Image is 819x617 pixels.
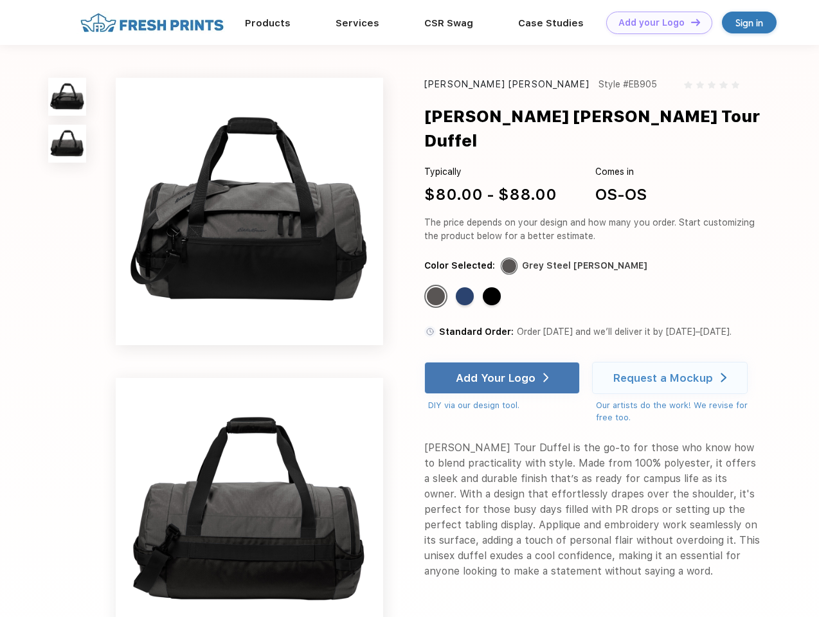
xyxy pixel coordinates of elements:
[483,287,501,305] div: Black
[424,440,760,579] div: [PERSON_NAME] Tour Duffel is the go-to for those who know how to blend practicality with style. M...
[48,125,86,163] img: func=resize&h=100
[439,326,514,337] span: Standard Order:
[424,326,436,337] img: standard order
[721,373,726,382] img: white arrow
[424,78,589,91] div: [PERSON_NAME] [PERSON_NAME]
[543,373,549,382] img: white arrow
[691,19,700,26] img: DT
[596,399,760,424] div: Our artists do the work! We revise for free too.
[595,183,647,206] div: OS-OS
[336,17,379,29] a: Services
[424,216,760,243] div: The price depends on your design and how many you order. Start customizing the product below for ...
[719,81,727,89] img: gray_star.svg
[424,165,557,179] div: Typically
[456,371,535,384] div: Add Your Logo
[613,371,713,384] div: Request a Mockup
[116,78,383,345] img: func=resize&h=640
[245,17,291,29] a: Products
[424,259,495,273] div: Color Selected:
[427,287,445,305] div: Grey Steel Heather Black
[424,17,473,29] a: CSR Swag
[708,81,715,89] img: gray_star.svg
[595,165,647,179] div: Comes in
[732,81,739,89] img: gray_star.svg
[428,399,580,412] div: DIY via our design tool.
[522,259,647,273] div: Grey Steel [PERSON_NAME]
[456,287,474,305] div: Sapphire Blue Grey Steel
[722,12,777,33] a: Sign in
[618,17,685,28] div: Add your Logo
[735,15,763,30] div: Sign in
[424,183,557,206] div: $80.00 - $88.00
[696,81,704,89] img: gray_star.svg
[517,326,732,337] span: Order [DATE] and we’ll deliver it by [DATE]–[DATE].
[76,12,228,34] img: fo%20logo%202.webp
[424,104,793,154] div: [PERSON_NAME] [PERSON_NAME] Tour Duffel
[684,81,692,89] img: gray_star.svg
[598,78,657,91] div: Style #EB905
[48,78,86,116] img: func=resize&h=100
